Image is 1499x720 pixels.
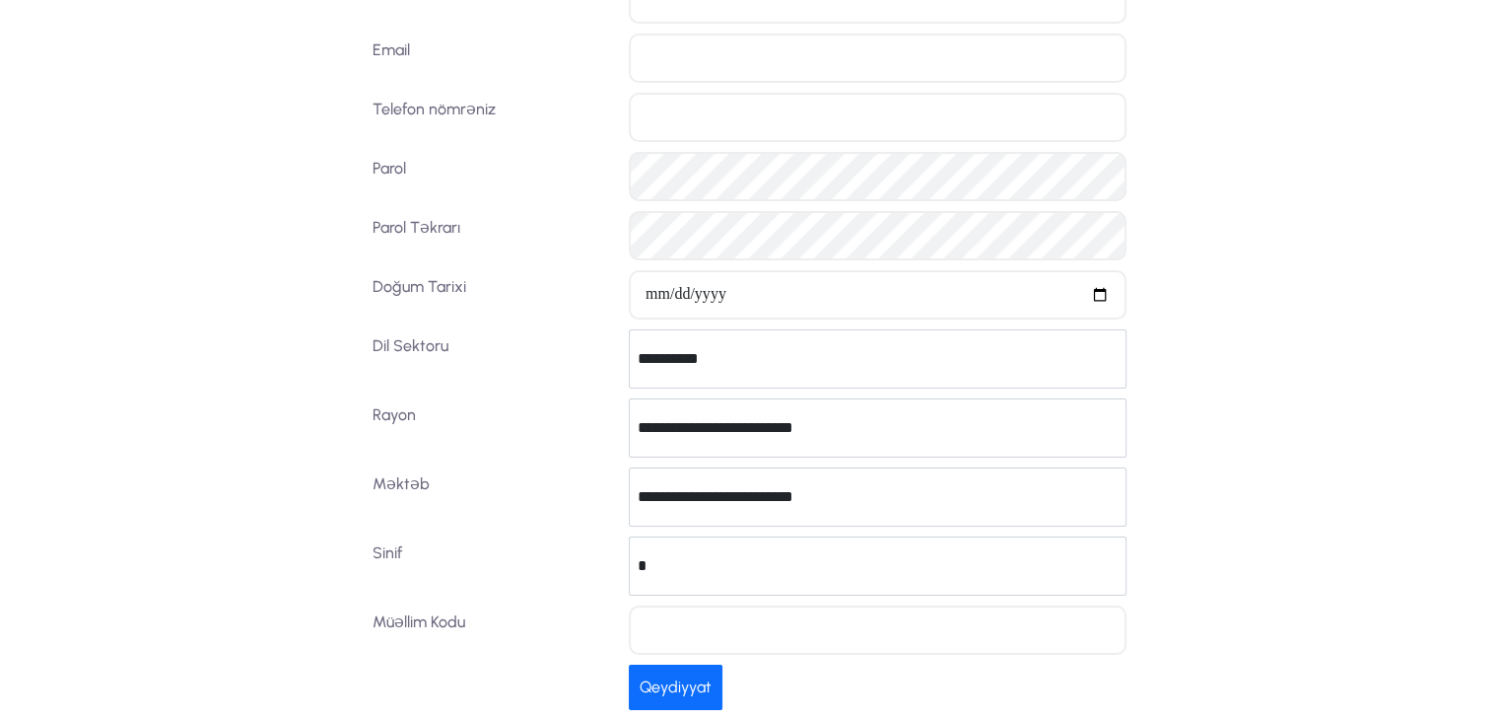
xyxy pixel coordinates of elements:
label: Parol [366,152,622,201]
label: Məktəb [366,468,622,527]
label: Doğum Tarixi [366,270,622,320]
label: Email [366,34,622,83]
label: Sinif [366,537,622,596]
label: Rayon [366,398,622,458]
label: Dil Sektoru [366,329,622,389]
label: Müəllim Kodu [366,606,622,655]
label: Telefon nömrəniz [366,93,622,142]
button: Qeydiyyat [629,665,722,710]
label: Parol Təkrarı [366,211,622,260]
